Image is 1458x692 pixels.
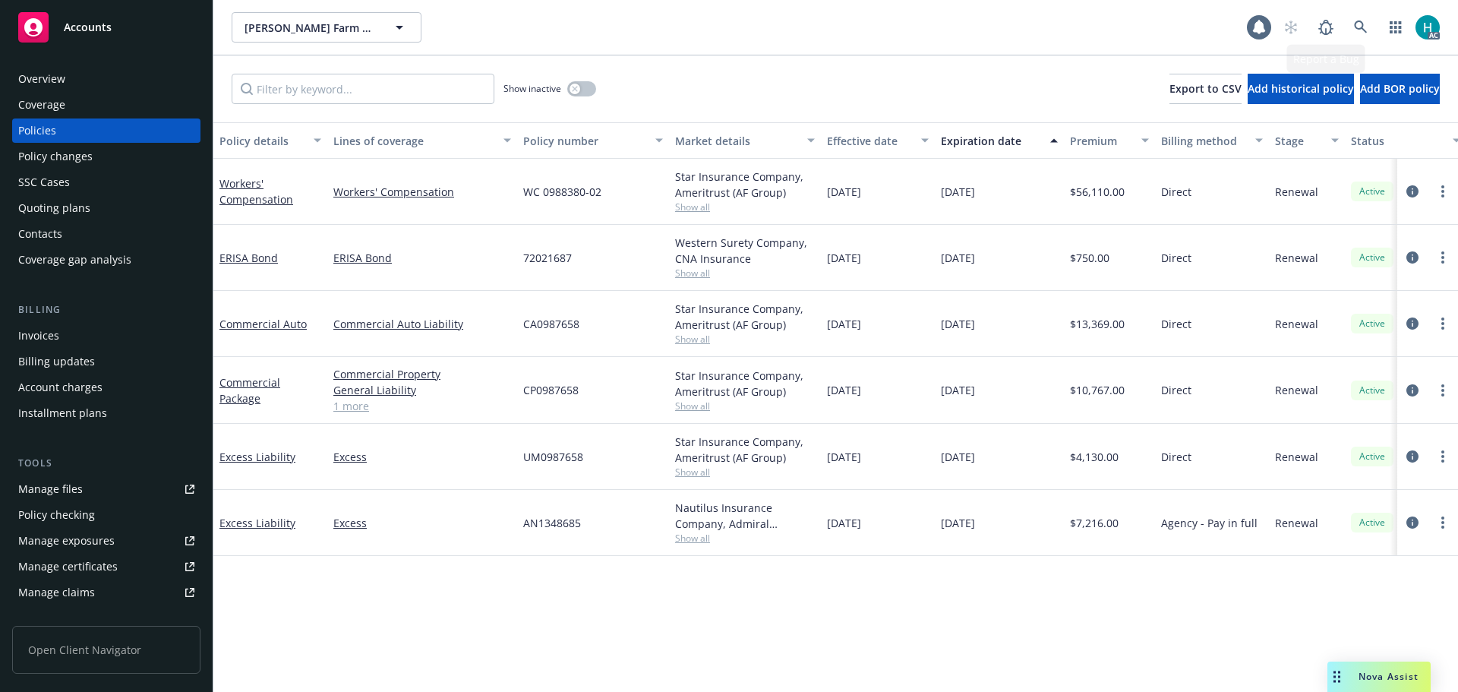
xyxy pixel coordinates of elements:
div: Manage certificates [18,555,118,579]
span: Direct [1161,449,1191,465]
button: Premium [1064,122,1155,159]
span: $4,130.00 [1070,449,1119,465]
a: Policies [12,118,200,143]
a: circleInformation [1403,314,1422,333]
span: Renewal [1275,449,1318,465]
div: Overview [18,67,65,91]
a: Workers' Compensation [219,176,293,207]
span: [PERSON_NAME] Farm Labor Inc. [245,20,376,36]
a: Contacts [12,222,200,246]
a: circleInformation [1403,381,1422,400]
div: Manage BORs [18,606,90,630]
span: Show inactive [503,82,561,95]
a: more [1434,447,1452,466]
a: more [1434,381,1452,400]
a: Manage exposures [12,529,200,553]
div: Tools [12,456,200,471]
a: Coverage [12,93,200,117]
span: Renewal [1275,316,1318,332]
div: Star Insurance Company, Ameritrust (AF Group) [675,169,815,201]
a: more [1434,513,1452,532]
span: $10,767.00 [1070,382,1125,398]
a: Coverage gap analysis [12,248,200,272]
span: Active [1357,384,1387,397]
div: Nautilus Insurance Company, Admiral Insurance Group ([PERSON_NAME] Corporation), XPT Specialty [675,500,815,532]
span: Active [1357,317,1387,330]
button: Export to CSV [1169,74,1242,104]
a: Switch app [1381,12,1411,43]
span: Renewal [1275,382,1318,398]
div: Manage files [18,477,83,501]
a: Commercial Auto [219,317,307,331]
button: Nova Assist [1327,662,1431,692]
div: Quoting plans [18,196,90,220]
div: Manage exposures [18,529,115,553]
span: [DATE] [941,250,975,266]
span: Active [1357,251,1387,264]
a: Excess Liability [219,450,295,464]
span: UM0987658 [523,449,583,465]
a: Installment plans [12,401,200,425]
div: Manage claims [18,580,95,605]
a: 1 more [333,398,511,414]
div: Lines of coverage [333,133,494,149]
div: Effective date [827,133,912,149]
span: Direct [1161,382,1191,398]
a: Policy changes [12,144,200,169]
div: Policy number [523,133,646,149]
a: Report a Bug [1311,12,1341,43]
span: [DATE] [827,184,861,200]
div: Policy checking [18,503,95,527]
a: circleInformation [1403,248,1422,267]
div: Drag to move [1327,662,1346,692]
a: Excess Liability [219,516,295,530]
img: photo [1415,15,1440,39]
span: 72021687 [523,250,572,266]
a: Commercial Auto Liability [333,316,511,332]
span: Show all [675,466,815,479]
span: [DATE] [941,184,975,200]
input: Filter by keyword... [232,74,494,104]
span: WC 0988380-02 [523,184,601,200]
a: circleInformation [1403,513,1422,532]
span: Show all [675,532,815,545]
div: Invoices [18,324,59,348]
a: Start snowing [1276,12,1306,43]
div: Star Insurance Company, Ameritrust (AF Group) [675,301,815,333]
div: Coverage [18,93,65,117]
span: Active [1357,450,1387,463]
div: Stage [1275,133,1322,149]
a: Workers' Compensation [333,184,511,200]
span: Agency - Pay in full [1161,515,1258,531]
span: [DATE] [827,515,861,531]
div: Policy details [219,133,305,149]
button: Market details [669,122,821,159]
div: Billing updates [18,349,95,374]
a: Manage claims [12,580,200,605]
span: CP0987658 [523,382,579,398]
a: General Liability [333,382,511,398]
a: circleInformation [1403,182,1422,201]
a: Overview [12,67,200,91]
button: Stage [1269,122,1345,159]
div: Contacts [18,222,62,246]
div: Star Insurance Company, Ameritrust (AF Group) [675,368,815,400]
div: Account charges [18,375,103,400]
span: [DATE] [827,250,861,266]
span: CA0987658 [523,316,579,332]
span: Renewal [1275,184,1318,200]
div: Billing [12,302,200,318]
span: $56,110.00 [1070,184,1125,200]
span: Add BOR policy [1360,81,1440,96]
a: circleInformation [1403,447,1422,466]
div: Market details [675,133,798,149]
a: Commercial Property [333,366,511,382]
span: Nova Assist [1359,670,1419,683]
span: Renewal [1275,250,1318,266]
a: Quoting plans [12,196,200,220]
span: [DATE] [941,316,975,332]
button: Add BOR policy [1360,74,1440,104]
span: Active [1357,516,1387,529]
span: [DATE] [941,515,975,531]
